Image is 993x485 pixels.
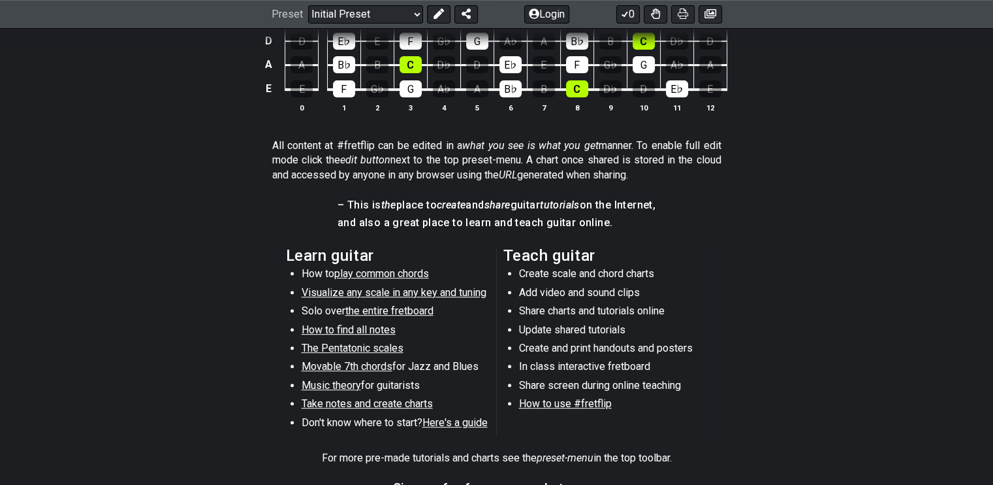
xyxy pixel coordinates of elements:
span: play common chords [334,267,429,280]
button: Share Preset [454,5,478,24]
span: How to use #fretflip [519,397,612,410]
th: 1 [327,101,360,114]
div: G♭ [366,80,388,97]
th: 11 [660,101,693,114]
li: Solo over [302,304,488,322]
th: 9 [593,101,627,114]
span: Visualize any scale in any key and tuning [302,286,486,299]
li: for Jazz and Blues [302,360,488,378]
em: share [484,199,511,211]
h4: – This is place to and guitar on the Internet, [338,198,655,212]
span: How to find all notes [302,324,396,336]
div: D [466,56,488,73]
div: D [291,33,313,50]
li: Update shared tutorials [519,323,705,341]
em: the [381,199,396,211]
div: G [633,56,655,73]
em: what you see is what you get [462,139,599,152]
span: the entire fretboard [345,305,433,317]
div: D♭ [433,56,455,73]
li: for guitarists [302,378,488,397]
div: A [533,33,555,50]
div: G [400,80,422,97]
li: Create and print handouts and posters [519,341,705,360]
div: D♭ [666,33,688,50]
th: 4 [427,101,460,114]
div: E [533,56,555,73]
li: Share charts and tutorials online [519,304,705,322]
th: 2 [360,101,394,114]
span: Preset [272,8,303,21]
th: 8 [560,101,593,114]
div: E [699,80,721,97]
span: Here's a guide [422,416,488,429]
div: F [400,33,422,50]
div: B♭ [566,33,588,50]
div: B [533,80,555,97]
button: 0 [616,5,640,24]
div: E♭ [499,56,522,73]
li: Share screen during online teaching [519,378,705,397]
th: 0 [285,101,319,114]
div: D [633,80,655,97]
th: 12 [693,101,727,114]
button: Login [524,5,569,24]
th: 5 [460,101,494,114]
div: B♭ [333,56,355,73]
p: For more pre-made tutorials and charts see the in the top toolbar. [322,451,672,465]
th: 3 [394,101,427,114]
span: Music theory [302,379,361,392]
th: 7 [527,101,560,114]
span: Movable 7th chords [302,360,392,373]
th: 6 [494,101,527,114]
button: Create image [699,5,722,24]
span: Take notes and create charts [302,397,433,410]
em: tutorials [540,199,580,211]
div: A♭ [666,56,688,73]
span: The Pentatonic scales [302,342,403,354]
h4: and also a great place to learn and teach guitar online. [338,216,655,230]
li: How to [302,267,488,285]
div: A [466,80,488,97]
div: A [291,56,313,73]
h2: Learn guitar [286,248,490,263]
button: Toggle Dexterity for all fretkits [644,5,667,24]
h2: Teach guitar [503,248,708,263]
em: preset-menu [537,452,593,464]
button: Print [671,5,695,24]
li: Add video and sound clips [519,286,705,304]
div: D♭ [599,80,622,97]
div: E [366,33,388,50]
div: E♭ [333,33,355,50]
div: G♭ [599,56,622,73]
div: E [291,80,313,97]
div: A [699,56,721,73]
div: A♭ [433,80,455,97]
em: edit button [340,154,390,166]
td: E [260,76,276,101]
div: G♭ [433,33,455,50]
div: D [699,33,721,50]
em: create [437,199,465,211]
em: URL [499,169,517,181]
li: In class interactive fretboard [519,360,705,378]
div: C [566,80,588,97]
p: All content at #fretflip can be edited in a manner. To enable full edit mode click the next to th... [272,139,721,182]
div: C [633,33,655,50]
div: C [400,56,422,73]
div: B♭ [499,80,522,97]
td: A [260,53,276,77]
div: A♭ [499,33,522,50]
li: Create scale and chord charts [519,267,705,285]
div: G [466,33,488,50]
div: F [333,80,355,97]
td: D [260,29,276,53]
div: E♭ [666,80,688,97]
div: F [566,56,588,73]
button: Edit Preset [427,5,450,24]
select: Preset [308,5,423,24]
div: B [366,56,388,73]
div: B [599,33,622,50]
th: 10 [627,101,660,114]
li: Don't know where to start? [302,416,488,434]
